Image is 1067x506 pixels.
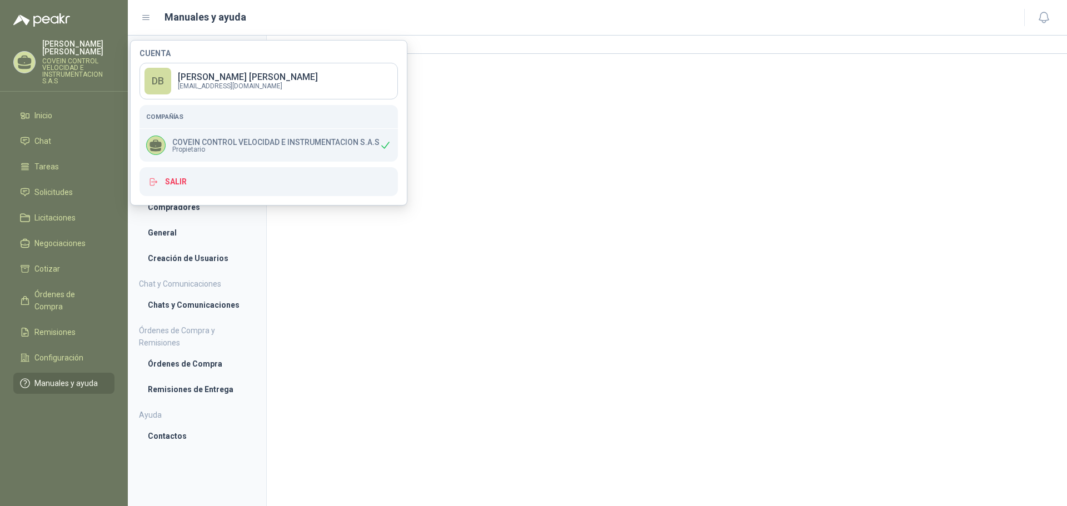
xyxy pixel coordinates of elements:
button: Salir [139,167,398,196]
a: Contactos [139,425,255,447]
span: Órdenes de Compra [34,288,104,313]
div: COVEIN CONTROL VELOCIDAD E INSTRUMENTACION S.A.SPropietario [139,129,398,162]
span: Licitaciones [34,212,76,224]
li: Creación de Usuarios [148,252,246,264]
li: General [148,227,246,239]
p: [PERSON_NAME] [PERSON_NAME] [42,40,114,56]
a: Chats y Comunicaciones [139,294,255,315]
span: Manuales y ayuda [34,377,98,389]
a: DB[PERSON_NAME] [PERSON_NAME][EMAIL_ADDRESS][DOMAIN_NAME] [139,63,398,99]
h5: Compañías [146,112,391,122]
li: Chats y Comunicaciones [148,299,246,311]
a: Órdenes de Compra [13,284,114,317]
a: Cotizar [13,258,114,279]
li: Contactos [148,430,246,442]
span: Inicio [34,109,52,122]
img: Logo peakr [13,13,70,27]
a: Solicitudes [13,182,114,203]
p: COVEIN CONTROL VELOCIDAD E INSTRUMENTACION S.A.S [42,58,114,84]
p: COVEIN CONTROL VELOCIDAD E INSTRUMENTACION S.A.S [172,138,380,146]
a: Órdenes de Compra [139,353,255,374]
li: Compradores [148,201,246,213]
li: Remisiones de Entrega [148,383,246,395]
a: Inicio [13,105,114,126]
li: Órdenes de Compra [148,358,246,370]
a: General [139,222,255,243]
h1: Manuales y ayuda [164,9,246,25]
span: Chat [34,135,51,147]
p: [EMAIL_ADDRESS][DOMAIN_NAME] [178,83,318,89]
a: Remisiones de Entrega [139,379,255,400]
a: Manuales y ayuda [13,373,114,394]
a: Remisiones [13,322,114,343]
a: Configuración [13,347,114,368]
p: [PERSON_NAME] [PERSON_NAME] [178,73,318,82]
span: Negociaciones [34,237,86,249]
a: Chat [13,131,114,152]
div: DB [144,68,171,94]
a: Creación de Usuarios [139,248,255,269]
span: Tareas [34,161,59,173]
h4: Ayuda [139,409,255,421]
a: Licitaciones [13,207,114,228]
h4: Cuenta [139,49,398,57]
a: Negociaciones [13,233,114,254]
span: Remisiones [34,326,76,338]
h4: Chat y Comunicaciones [139,278,255,290]
span: Solicitudes [34,186,73,198]
a: Tareas [13,156,114,177]
span: Configuración [34,352,83,364]
a: Compradores [139,197,255,218]
span: Propietario [172,146,380,153]
h4: Órdenes de Compra y Remisiones [139,324,255,349]
span: Cotizar [34,263,60,275]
